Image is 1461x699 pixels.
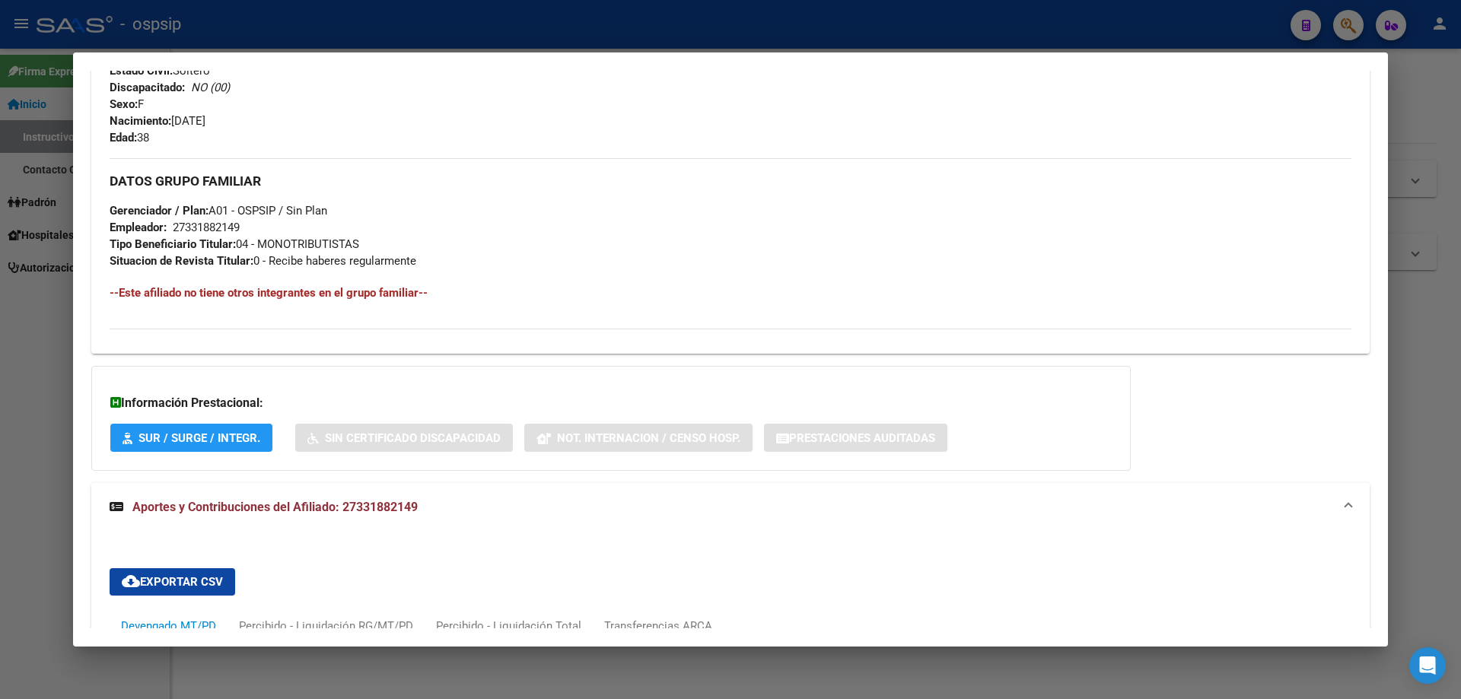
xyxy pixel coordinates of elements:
mat-expansion-panel-header: Aportes y Contribuciones del Afiliado: 27331882149 [91,483,1370,532]
strong: Sexo: [110,97,138,111]
span: Soltero [110,64,210,78]
span: A01 - OSPSIP / Sin Plan [110,204,327,218]
mat-icon: cloud_download [122,572,140,590]
strong: Nacimiento: [110,114,171,128]
span: 04 - MONOTRIBUTISTAS [110,237,359,251]
span: F [110,97,144,111]
div: Percibido - Liquidación Total [436,618,581,634]
div: Devengado MT/PD [121,618,216,634]
div: 27331882149 [173,219,240,236]
span: Aportes y Contribuciones del Afiliado: 27331882149 [132,500,418,514]
strong: Situacion de Revista Titular: [110,254,253,268]
button: Not. Internacion / Censo Hosp. [524,424,753,452]
strong: Tipo Beneficiario Titular: [110,237,236,251]
span: 0 - Recibe haberes regularmente [110,254,416,268]
strong: Edad: [110,131,137,145]
button: Exportar CSV [110,568,235,596]
div: Open Intercom Messenger [1409,647,1446,684]
strong: Empleador: [110,221,167,234]
strong: Gerenciador / Plan: [110,204,208,218]
span: Exportar CSV [122,575,223,589]
i: NO (00) [191,81,230,94]
div: Transferencias ARCA [604,618,712,634]
h4: --Este afiliado no tiene otros integrantes en el grupo familiar-- [110,284,1351,301]
button: SUR / SURGE / INTEGR. [110,424,272,452]
span: [DATE] [110,114,205,128]
span: Sin Certificado Discapacidad [325,431,501,445]
span: SUR / SURGE / INTEGR. [138,431,260,445]
h3: Información Prestacional: [110,394,1112,412]
h3: DATOS GRUPO FAMILIAR [110,173,1351,189]
span: 38 [110,131,149,145]
span: Prestaciones Auditadas [789,431,935,445]
strong: Discapacitado: [110,81,185,94]
button: Sin Certificado Discapacidad [295,424,513,452]
button: Prestaciones Auditadas [764,424,947,452]
div: Percibido - Liquidación RG/MT/PD [239,618,413,634]
span: Not. Internacion / Censo Hosp. [557,431,740,445]
strong: Estado Civil: [110,64,173,78]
